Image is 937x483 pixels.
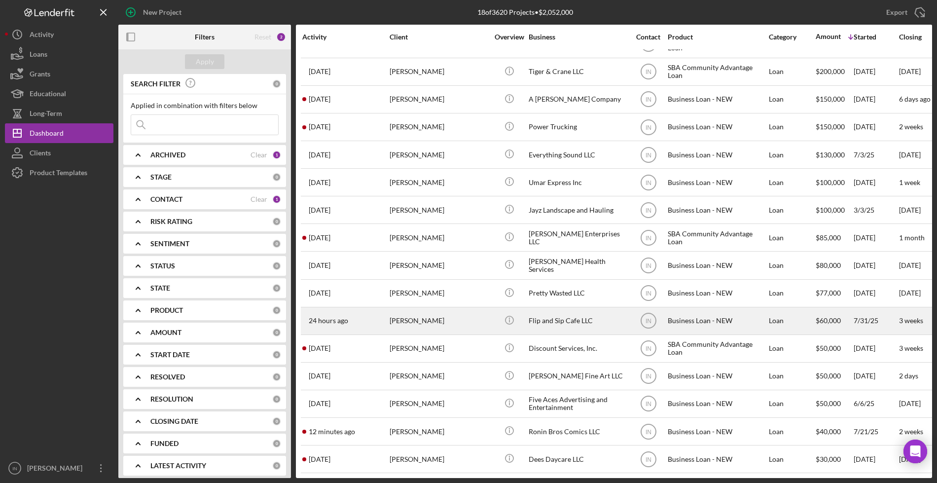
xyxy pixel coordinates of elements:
div: Loan [769,169,815,195]
div: [DATE] [854,169,898,195]
div: Loan [769,363,815,389]
div: Grants [30,64,50,86]
div: Loan [769,59,815,85]
div: Business Loan - NEW [668,114,766,140]
div: Product Templates [30,163,87,185]
time: 6 days ago [899,95,931,103]
div: Activity [30,25,54,47]
div: Pretty Wasted LLC [529,280,627,306]
b: RISK RATING [150,218,192,225]
div: 7/31/25 [854,308,898,334]
button: Grants [5,64,113,84]
time: 2025-08-19 16:03 [309,344,330,352]
div: $200,000 [816,59,853,85]
div: $40,000 [816,418,853,445]
div: Loan [769,224,815,251]
div: [DATE] [854,446,898,472]
button: New Project [118,2,191,22]
div: SBA Community Advantage Loan [668,59,766,85]
time: 2 days [899,372,918,380]
div: A [PERSON_NAME] Company [529,86,627,112]
div: SBA Community Advantage Loan [668,224,766,251]
time: [DATE] [899,150,921,159]
a: Clients [5,143,113,163]
div: Loan [769,252,815,278]
div: Loans [30,44,47,67]
button: Long-Term [5,104,113,123]
b: STAGE [150,173,172,181]
time: 3 weeks [899,316,923,325]
div: [PERSON_NAME] [390,446,488,472]
div: Activity [302,33,389,41]
div: 7/21/25 [854,418,898,445]
b: RESOLUTION [150,395,193,403]
div: 0 [272,284,281,293]
time: [DATE] [899,455,921,463]
div: Loan [769,335,815,362]
div: Amount [816,33,841,40]
time: 2025-05-07 13:44 [309,68,330,75]
text: IN [646,262,651,269]
div: [PERSON_NAME] Enterprises LLC [529,224,627,251]
div: 3/3/25 [854,197,898,223]
div: [PERSON_NAME] [390,391,488,417]
div: Tiger & Crane LLC [529,59,627,85]
div: $50,000 [816,391,853,417]
div: Business Loan - NEW [668,363,766,389]
text: IN [646,318,651,325]
b: ARCHIVED [150,151,185,159]
div: Everything Sound LLC [529,142,627,168]
div: $85,000 [816,224,853,251]
div: [PERSON_NAME] Health Services [529,252,627,278]
text: IN [646,345,651,352]
time: 2025-08-15 13:37 [309,289,330,297]
div: Overview [491,33,528,41]
time: 2025-08-19 15:20 [309,400,330,408]
div: 0 [272,79,281,88]
div: Open Intercom Messenger [903,440,927,463]
div: Clients [30,143,51,165]
b: STATE [150,284,170,292]
div: 0 [272,239,281,248]
div: 0 [272,461,281,470]
button: Export [876,2,932,22]
div: [PERSON_NAME] [390,308,488,334]
div: [PERSON_NAME] [390,142,488,168]
div: SBA Community Advantage Loan [668,335,766,362]
time: 1 week [899,178,920,186]
time: 2025-08-18 19:03 [309,261,330,269]
text: IN [646,151,651,158]
text: IN [646,456,651,463]
div: 6/6/25 [854,391,898,417]
div: [DATE] [854,335,898,362]
div: Long-Term [30,104,62,126]
div: 2 [276,32,286,42]
b: STATUS [150,262,175,270]
b: FUNDED [150,440,179,447]
time: 2025-08-22 17:29 [309,428,355,436]
a: Loans [5,44,113,64]
time: [DATE] [899,261,921,269]
b: SENTIMENT [150,240,189,248]
div: Category [769,33,815,41]
div: [PERSON_NAME] [390,335,488,362]
time: 3 weeks [899,344,923,352]
div: Loan [769,86,815,112]
div: Clear [251,195,267,203]
time: 2 weeks [899,427,923,436]
div: Five Aces Advertising and Entertainment [529,391,627,417]
div: $150,000 [816,86,853,112]
div: [DATE] [854,363,898,389]
div: Clear [251,151,267,159]
div: [PERSON_NAME] [390,280,488,306]
time: 2025-07-18 19:23 [309,151,330,159]
div: 0 [272,217,281,226]
div: [DATE] [854,280,898,306]
div: [PERSON_NAME] [25,458,89,481]
b: RESOLVED [150,373,185,381]
button: Apply [185,54,224,69]
text: IN [646,179,651,186]
b: Filters [195,33,215,41]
